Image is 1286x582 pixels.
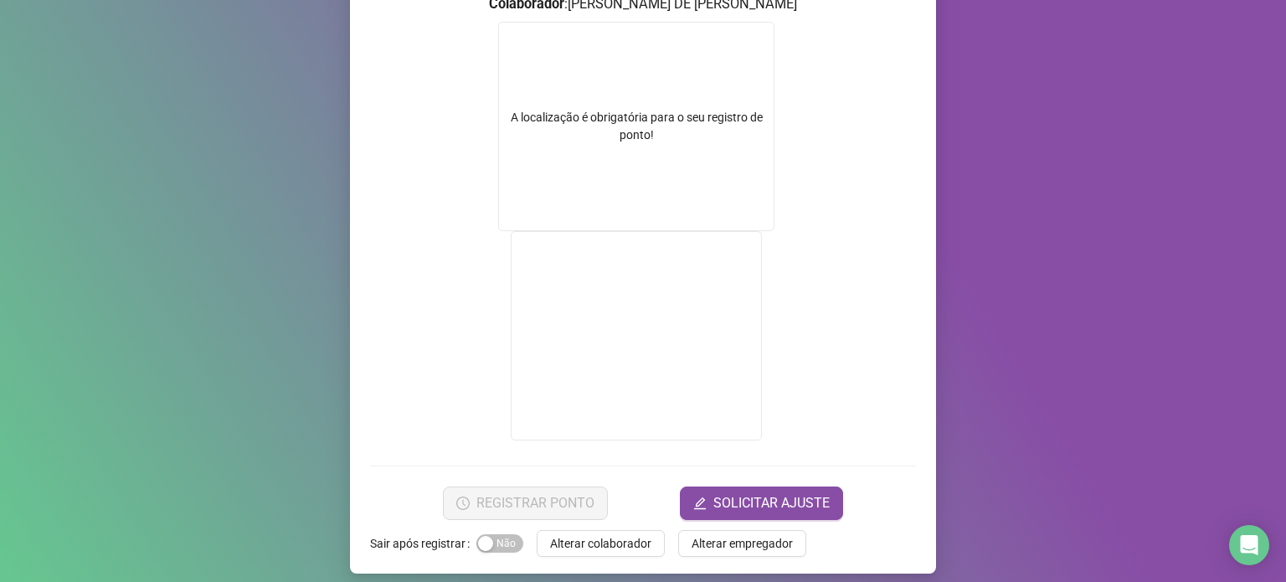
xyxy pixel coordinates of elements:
[443,487,608,520] button: REGISTRAR PONTO
[692,534,793,553] span: Alterar empregador
[680,487,843,520] button: editSOLICITAR AJUSTE
[370,530,476,557] label: Sair após registrar
[537,530,665,557] button: Alterar colaborador
[499,109,774,144] div: A localização é obrigatória para o seu registro de ponto!
[693,497,707,510] span: edit
[713,493,830,513] span: SOLICITAR AJUSTE
[678,530,806,557] button: Alterar empregador
[1229,525,1269,565] div: Open Intercom Messenger
[550,534,651,553] span: Alterar colaborador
